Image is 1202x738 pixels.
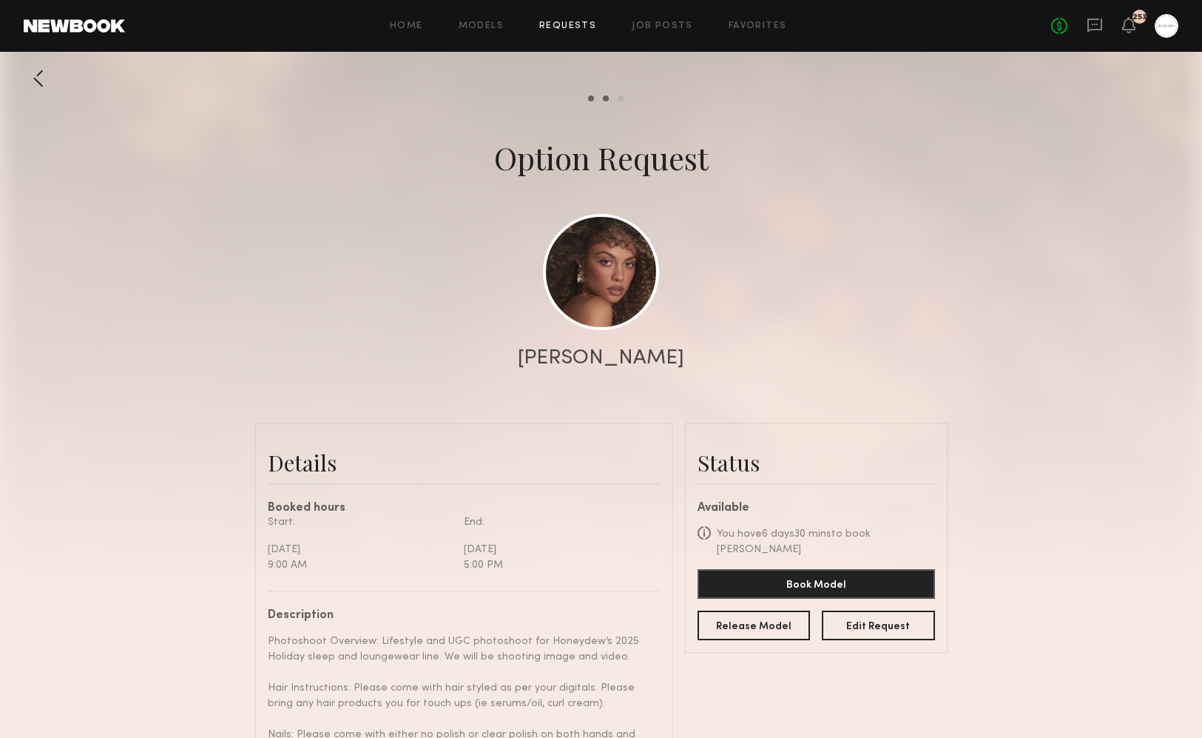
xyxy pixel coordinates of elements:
div: 253 [1132,13,1147,21]
a: Favorites [729,21,787,31]
div: Description [268,610,649,622]
button: Edit Request [822,611,935,640]
div: Available [698,503,935,514]
div: You have 6 days 30 mins to book [PERSON_NAME] [717,526,935,557]
div: 5:00 PM [464,557,649,573]
div: Booked hours [268,503,660,514]
div: Status [698,448,935,477]
div: [DATE] [268,542,453,557]
a: Job Posts [632,21,693,31]
button: Release Model [698,611,811,640]
div: Details [268,448,660,477]
div: [PERSON_NAME] [518,348,684,369]
div: Option Request [494,137,709,178]
a: Models [459,21,504,31]
a: Requests [539,21,596,31]
div: [DATE] [464,542,649,557]
a: Home [390,21,423,31]
div: End: [464,514,649,530]
button: Book Model [698,569,935,599]
div: Start: [268,514,453,530]
div: 9:00 AM [268,557,453,573]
